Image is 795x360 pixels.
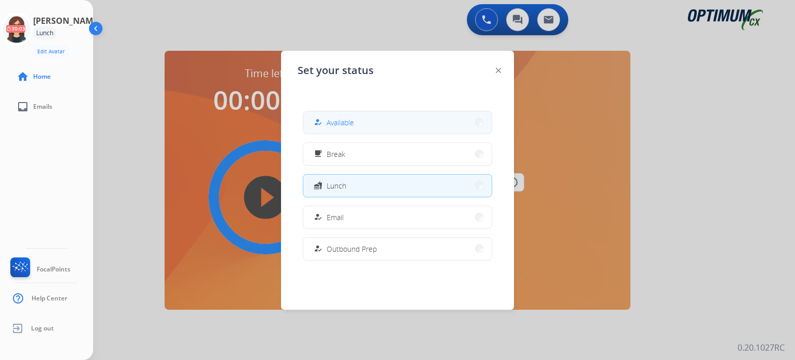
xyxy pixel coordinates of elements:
[314,150,322,159] mat-icon: free_breakfast
[37,265,70,273] span: FocalPoints
[314,213,322,222] mat-icon: how_to_reg
[298,63,374,78] span: Set your status
[327,212,344,223] span: Email
[303,238,492,260] button: Outbound Prep
[303,206,492,228] button: Email
[303,175,492,197] button: Lunch
[314,118,322,127] mat-icon: how_to_reg
[327,243,377,254] span: Outbound Prep
[303,111,492,134] button: Available
[738,341,785,354] p: 0.20.1027RC
[496,68,501,73] img: close-button
[33,73,51,81] span: Home
[33,46,69,57] button: Edit Avatar
[33,27,56,39] div: Lunch
[8,257,70,281] a: FocalPoints
[31,324,54,333] span: Log out
[32,294,67,303] span: Help Center
[17,100,29,113] mat-icon: inbox
[303,143,492,165] button: Break
[33,15,100,27] h3: [PERSON_NAME]
[314,181,322,190] mat-icon: fastfood
[17,70,29,83] mat-icon: home
[327,180,346,191] span: Lunch
[327,117,354,128] span: Available
[33,103,52,111] span: Emails
[314,244,322,253] mat-icon: how_to_reg
[327,149,345,160] span: Break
